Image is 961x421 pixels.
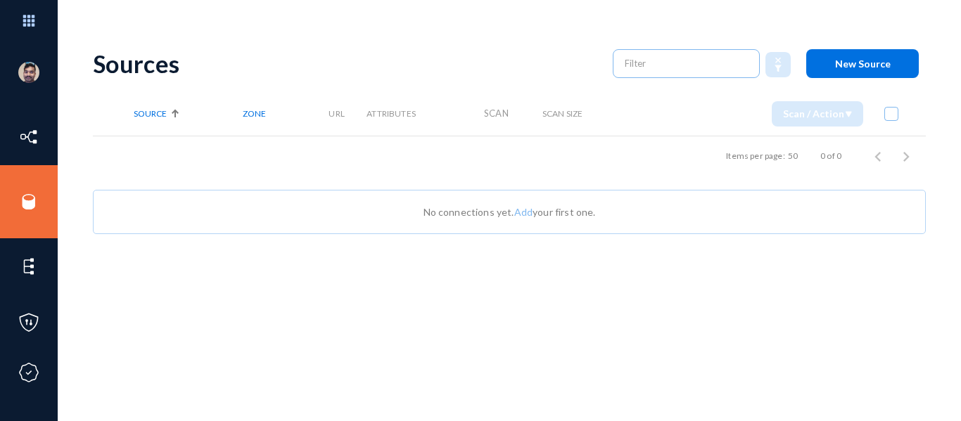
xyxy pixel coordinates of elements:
span: Attributes [367,108,416,119]
img: icon-elements.svg [18,256,39,277]
input: Filter [625,53,749,74]
img: app launcher [8,6,50,36]
span: Scan [484,108,509,119]
div: Sources [93,49,599,78]
a: Add [514,206,533,218]
div: 50 [788,150,798,162]
img: ACg8ocK1ZkZ6gbMmCU1AeqPIsBvrTWeY1xNXvgxNjkUXxjcqAiPEIvU=s96-c [18,62,39,83]
span: No connections yet. your first one. [424,206,596,218]
img: icon-compliance.svg [18,362,39,383]
div: Items per page: [726,150,784,162]
span: New Source [835,58,891,70]
span: Zone [243,108,266,119]
span: URL [329,108,344,119]
span: Scan Size [542,108,583,119]
div: Zone [243,108,329,119]
button: New Source [806,49,919,78]
img: icon-policies.svg [18,312,39,333]
img: icon-inventory.svg [18,127,39,148]
button: Next page [892,142,920,170]
div: 0 of 0 [820,150,841,162]
button: Previous page [864,142,892,170]
img: icon-sources.svg [18,191,39,212]
div: Source [134,108,243,119]
span: Source [134,108,167,119]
